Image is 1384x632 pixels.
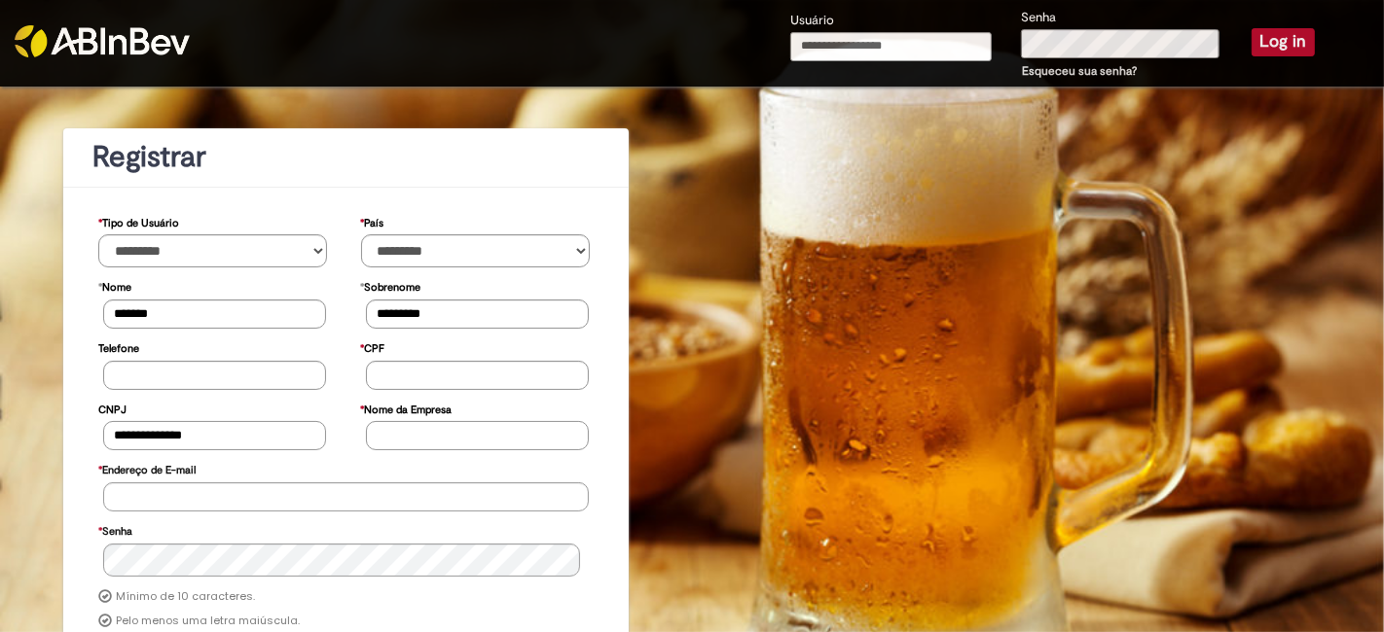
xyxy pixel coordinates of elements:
label: Senha [98,515,132,544]
h1: Registrar [92,141,600,173]
label: Nome da Empresa [361,394,453,422]
label: Mínimo de 10 caracteres. [116,589,255,605]
label: Nome [98,271,131,299]
label: CPF [361,333,385,361]
label: País [361,207,384,235]
a: Esqueceu sua senha? [1022,63,1137,79]
label: Endereço de E-mail [98,454,196,482]
label: CNPJ [98,394,127,422]
label: Usuário [790,12,834,30]
label: Telefone [98,333,139,361]
button: Log in [1252,28,1315,55]
label: Sobrenome [361,271,421,299]
label: Pelo menos uma letra maiúscula. [116,614,300,629]
label: Senha [1021,9,1056,27]
img: ABInbev-white.png [15,25,190,57]
label: Tipo de Usuário [98,207,179,235]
